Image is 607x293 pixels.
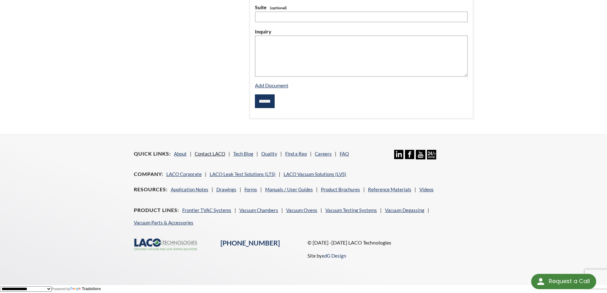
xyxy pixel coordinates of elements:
[315,151,332,157] a: Careers
[70,287,82,291] img: Google Traduttore
[385,207,424,213] a: Vacuum Degassing
[134,171,163,178] h4: Company
[307,238,473,247] p: © [DATE] -[DATE] LACO Technologies
[368,187,411,192] a: Reference Materials
[255,82,288,88] a: Add Document
[166,171,202,177] a: LACO Corporate
[536,276,546,287] img: round button
[244,187,257,192] a: Forms
[171,187,208,192] a: Application Notes
[340,151,349,157] a: FAQ
[134,150,171,157] h4: Quick Links
[195,151,225,157] a: Contact LACO
[427,155,436,160] a: 24/7 Support
[220,239,280,247] a: [PHONE_NUMBER]
[255,27,468,36] label: Inquiry
[427,150,436,159] img: 24/7 Support Icon
[321,187,360,192] a: Product Brochures
[210,171,276,177] a: LACO Leak Test Solutions (LTS)
[285,151,307,157] a: Find a Rep
[255,3,468,11] label: Suite
[307,252,346,260] p: Site by
[261,151,277,157] a: Quality
[239,207,278,213] a: Vacuum Chambers
[233,151,253,157] a: Tech Blog
[265,187,313,192] a: Manuals / User Guides
[284,171,346,177] a: LACO Vacuum Solutions (LVS)
[182,207,231,213] a: Frontier TVAC Systems
[325,207,377,213] a: Vacuum Testing Systems
[531,274,596,289] div: Request a Call
[419,187,434,192] a: Videos
[134,186,168,193] h4: Resources
[134,207,179,214] h4: Product Lines
[174,151,187,157] a: About
[322,253,346,259] a: edG Design
[216,187,236,192] a: Drawings
[70,287,101,291] a: Traduttore
[549,274,590,289] div: Request a Call
[286,207,317,213] a: Vacuum Ovens
[134,220,193,225] a: Vacuum Parts & Accessories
